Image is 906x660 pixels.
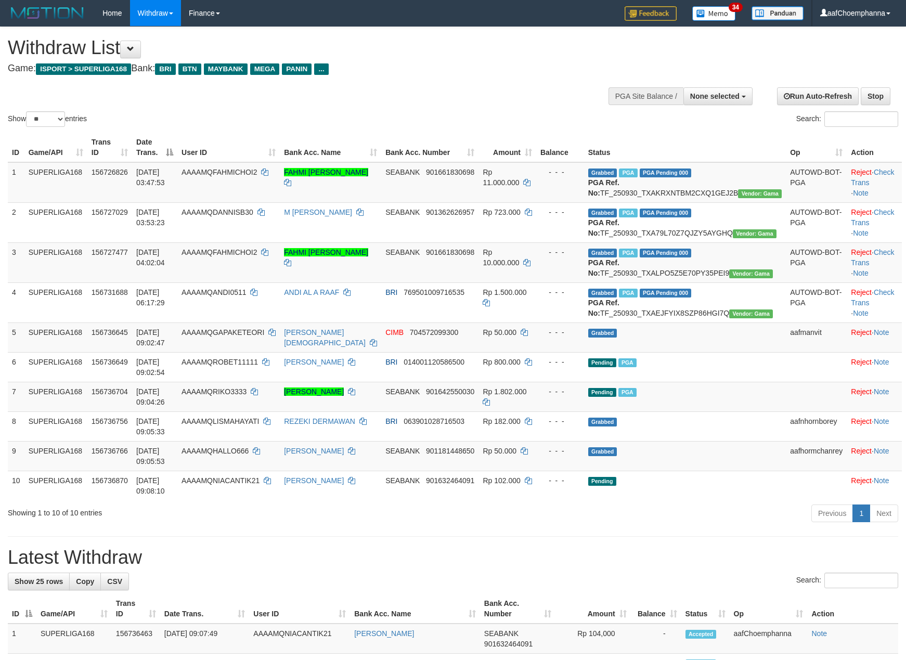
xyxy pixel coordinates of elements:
div: - - - [540,207,580,217]
div: - - - [540,287,580,297]
a: Reject [851,358,872,366]
span: Copy 901632464091 to clipboard [426,476,474,485]
span: Copy 769501009716535 to clipboard [404,288,464,296]
td: AAAAMQNIACANTIK21 [249,624,350,654]
th: User ID: activate to sort column ascending [177,133,280,162]
span: AAAAMQDANNISB30 [182,208,253,216]
input: Search: [824,573,898,588]
a: [PERSON_NAME] [284,358,344,366]
span: 156736649 [92,358,128,366]
th: Game/API: activate to sort column ascending [36,594,112,624]
td: SUPERLIGA168 [24,202,87,242]
td: SUPERLIGA168 [24,411,87,441]
td: aafmanvit [786,322,847,352]
span: 156727477 [92,248,128,256]
th: Date Trans.: activate to sort column ascending [160,594,250,624]
a: Note [853,269,869,277]
span: 156736645 [92,328,128,337]
td: AUTOWD-BOT-PGA [786,282,847,322]
span: ISPORT > SUPERLIGA168 [36,63,131,75]
td: SUPERLIGA168 [24,382,87,411]
span: 156726826 [92,168,128,176]
a: Note [874,358,889,366]
div: - - - [540,416,580,426]
td: 8 [8,411,24,441]
a: Check Trans [851,168,894,187]
span: Rp 723.000 [483,208,520,216]
div: - - - [540,327,580,338]
img: MOTION_logo.png [8,5,87,21]
span: SEABANK [385,168,420,176]
th: ID [8,133,24,162]
a: FAHMI [PERSON_NAME] [284,168,368,176]
span: CIMB [385,328,404,337]
th: Amount: activate to sort column ascending [555,594,631,624]
span: AAAAMQHALLO666 [182,447,249,455]
span: Marked by aafheankoy [618,358,637,367]
button: None selected [683,87,753,105]
a: [PERSON_NAME] [284,476,344,485]
span: Copy 901632464091 to clipboard [484,640,533,648]
a: 1 [852,504,870,522]
span: [DATE] 09:05:53 [136,447,165,465]
span: Marked by aafandaneth [619,209,637,217]
span: 156736766 [92,447,128,455]
a: Note [853,189,869,197]
b: PGA Ref. No: [588,218,619,237]
td: · · [847,202,902,242]
div: - - - [540,446,580,456]
span: Copy 901642550030 to clipboard [426,387,474,396]
td: · · [847,282,902,322]
a: Reject [851,208,872,216]
span: Grabbed [588,289,617,297]
a: Note [874,417,889,425]
span: Vendor URL: https://trx31.1velocity.biz [733,229,776,238]
td: SUPERLIGA168 [24,352,87,382]
span: Grabbed [588,447,617,456]
a: Note [853,229,869,237]
td: 10 [8,471,24,500]
a: Copy [69,573,101,590]
span: PGA Pending [640,209,692,217]
span: Show 25 rows [15,577,63,586]
span: SEABANK [484,629,519,638]
span: BRI [385,358,397,366]
img: Feedback.jpg [625,6,677,21]
span: Rp 50.000 [483,328,516,337]
h4: Game: Bank: [8,63,593,74]
a: Next [870,504,898,522]
span: Vendor URL: https://trx31.1velocity.biz [729,269,773,278]
th: Game/API: activate to sort column ascending [24,133,87,162]
span: 156727029 [92,208,128,216]
td: · [847,352,902,382]
td: SUPERLIGA168 [24,322,87,352]
a: Check Trans [851,248,894,267]
td: 4 [8,282,24,322]
td: AUTOWD-BOT-PGA [786,162,847,203]
span: SEABANK [385,248,420,256]
a: Note [874,328,889,337]
span: Copy 014001120586500 to clipboard [404,358,464,366]
span: 156736870 [92,476,128,485]
span: BTN [178,63,201,75]
span: AAAAMQFAHMICHOI2 [182,248,257,256]
h1: Latest Withdraw [8,547,898,568]
span: Accepted [685,630,717,639]
span: Marked by aafromsomean [619,289,637,297]
span: [DATE] 04:02:04 [136,248,165,267]
span: [DATE] 09:02:47 [136,328,165,347]
a: Note [874,447,889,455]
span: Grabbed [588,169,617,177]
span: Rp 1.802.000 [483,387,526,396]
td: 156736463 [112,624,160,654]
span: AAAAMQLISMAHAYATI [182,417,259,425]
td: 5 [8,322,24,352]
span: Rp 800.000 [483,358,520,366]
td: SUPERLIGA168 [24,242,87,282]
a: ANDI AL A RAAF [284,288,339,296]
td: aafnhornborey [786,411,847,441]
span: Pending [588,358,616,367]
span: AAAAMQGAPAKETEORI [182,328,264,337]
td: · [847,471,902,500]
span: Copy 901661830698 to clipboard [426,168,474,176]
